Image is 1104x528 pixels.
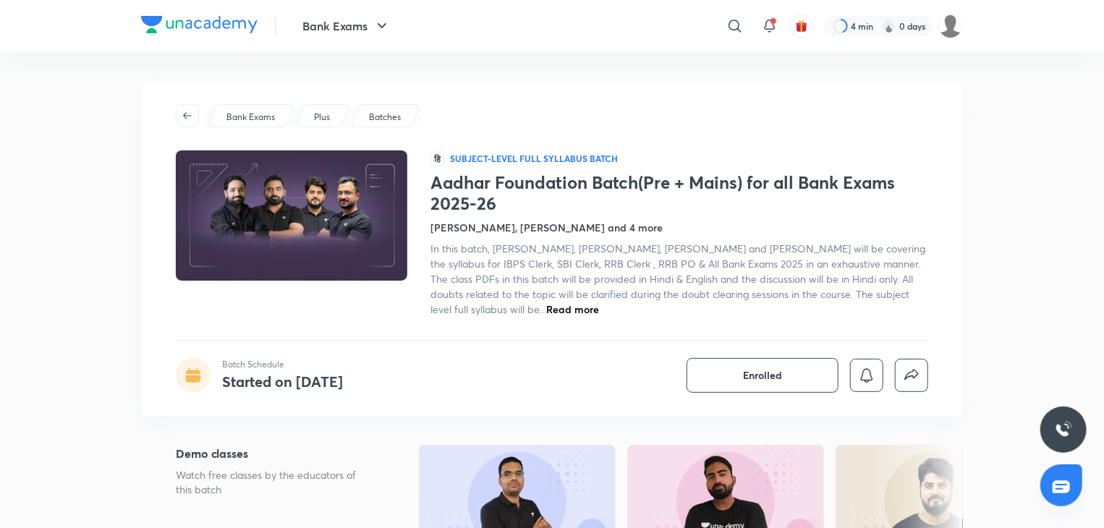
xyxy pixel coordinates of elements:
[369,111,401,124] p: Batches
[176,445,373,462] h5: Demo classes
[430,150,444,166] span: हि
[174,149,409,282] img: Thumbnail
[450,153,618,164] p: Subject-level full syllabus Batch
[546,302,599,316] span: Read more
[141,16,258,37] a: Company Logo
[226,111,275,124] p: Bank Exams
[176,468,373,497] p: Watch free classes by the educators of this batch
[1055,421,1072,438] img: ttu
[314,111,330,124] p: Plus
[222,358,343,371] p: Batch Schedule
[222,372,343,391] h4: Started on [DATE]
[790,14,813,38] button: avatar
[312,111,333,124] a: Plus
[430,220,663,235] h4: [PERSON_NAME], [PERSON_NAME] and 4 more
[367,111,404,124] a: Batches
[430,242,925,316] span: In this batch, [PERSON_NAME], [PERSON_NAME], [PERSON_NAME] and [PERSON_NAME] will be covering the...
[795,20,808,33] img: avatar
[141,16,258,33] img: Company Logo
[687,358,838,393] button: Enrolled
[743,368,782,383] span: Enrolled
[938,14,963,38] img: khushi jain
[224,111,278,124] a: Bank Exams
[882,19,896,33] img: streak
[430,172,928,214] h1: Aadhar Foundation Batch(Pre + Mains) for all Bank Exams 2025-26
[294,12,399,41] button: Bank Exams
